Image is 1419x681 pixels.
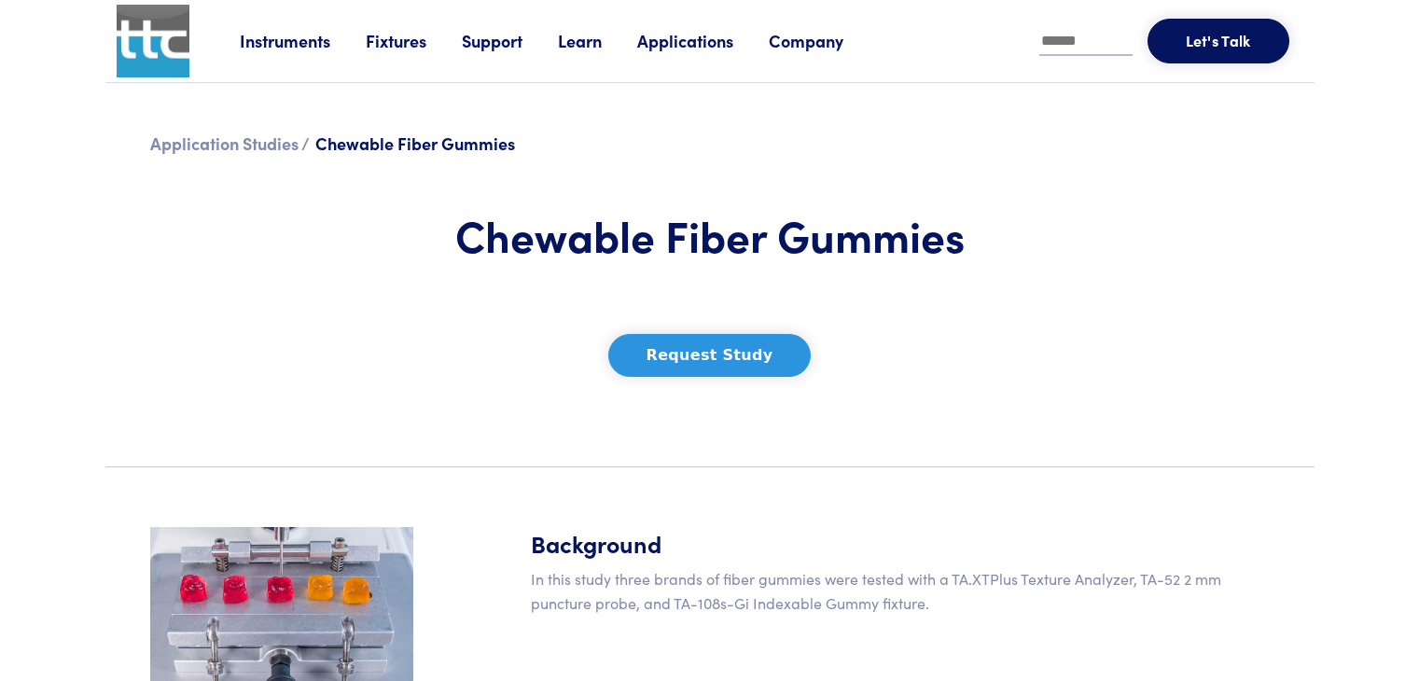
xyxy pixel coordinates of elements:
[117,5,189,77] img: ttc_logo_1x1_v1.0.png
[462,29,558,52] a: Support
[315,132,515,155] span: Chewable Fiber Gummies
[637,29,769,52] a: Applications
[240,29,366,52] a: Instruments
[769,29,879,52] a: Company
[150,132,310,155] a: Application Studies /
[531,527,1270,560] h5: Background
[436,208,984,262] h1: Chewable Fiber Gummies
[608,334,812,377] button: Request Study
[366,29,462,52] a: Fixtures
[531,567,1270,615] p: In this study three brands of fiber gummies were tested with a TA.XTPlus Texture Analyzer, TA-52 ...
[558,29,637,52] a: Learn
[1148,19,1289,63] button: Let's Talk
